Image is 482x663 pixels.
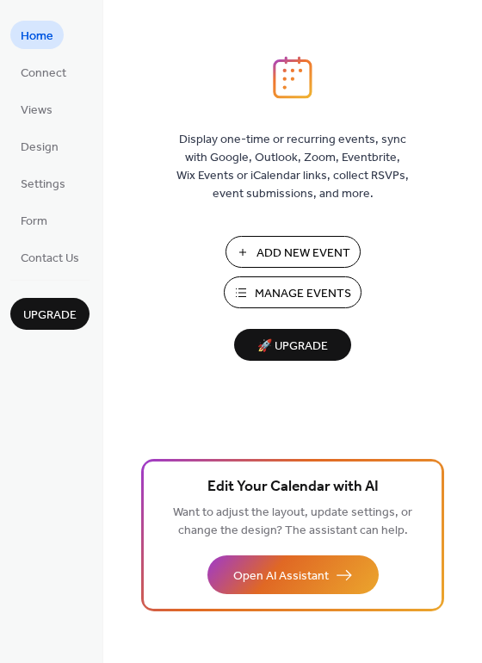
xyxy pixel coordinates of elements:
[21,176,65,194] span: Settings
[10,169,76,197] a: Settings
[244,335,341,358] span: 🚀 Upgrade
[21,250,79,268] span: Contact Us
[226,236,361,268] button: Add New Event
[10,243,90,271] a: Contact Us
[10,132,69,160] a: Design
[256,245,350,263] span: Add New Event
[10,298,90,330] button: Upgrade
[21,139,59,157] span: Design
[224,276,361,308] button: Manage Events
[234,329,351,361] button: 🚀 Upgrade
[233,567,329,586] span: Open AI Assistant
[273,56,312,99] img: logo_icon.svg
[21,213,47,231] span: Form
[207,475,379,499] span: Edit Your Calendar with AI
[21,102,53,120] span: Views
[10,95,63,123] a: Views
[21,65,66,83] span: Connect
[10,206,58,234] a: Form
[207,555,379,594] button: Open AI Assistant
[23,307,77,325] span: Upgrade
[10,58,77,86] a: Connect
[173,501,412,542] span: Want to adjust the layout, update settings, or change the design? The assistant can help.
[10,21,64,49] a: Home
[255,285,351,303] span: Manage Events
[21,28,53,46] span: Home
[176,131,409,203] span: Display one-time or recurring events, sync with Google, Outlook, Zoom, Eventbrite, Wix Events or ...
